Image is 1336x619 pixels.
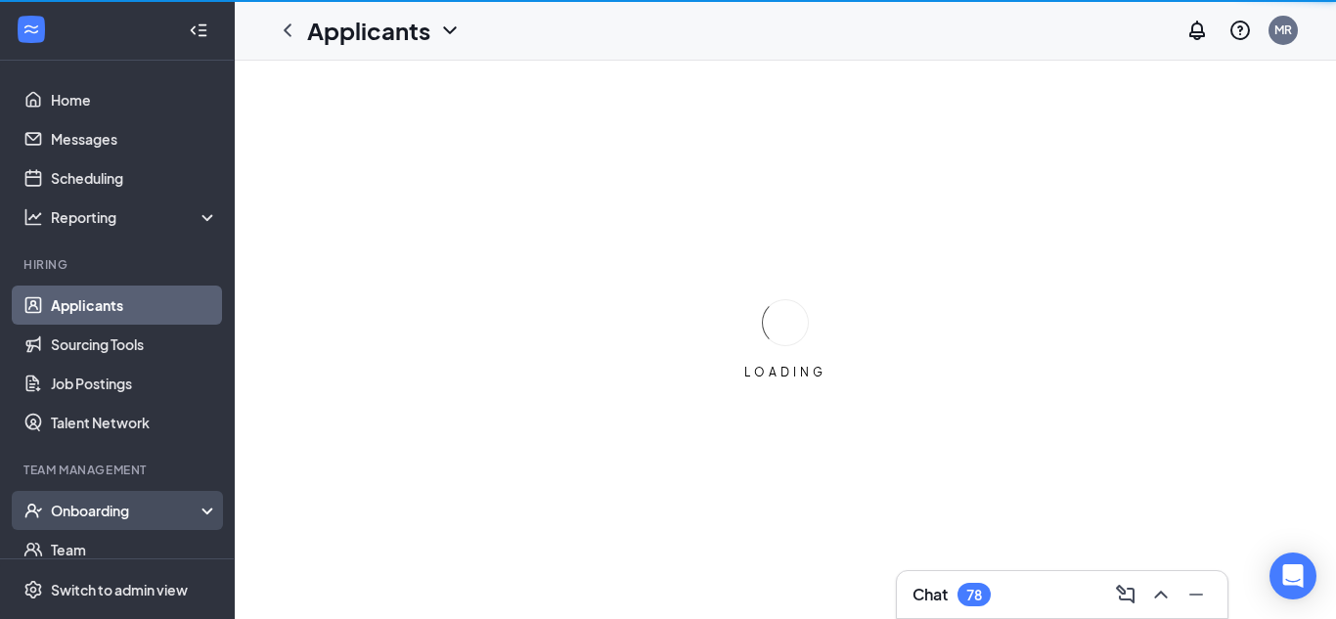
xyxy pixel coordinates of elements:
[51,325,218,364] a: Sourcing Tools
[51,80,218,119] a: Home
[1149,583,1173,606] svg: ChevronUp
[1274,22,1292,38] div: MR
[51,286,218,325] a: Applicants
[1185,19,1209,42] svg: Notifications
[1110,579,1141,610] button: ComposeMessage
[23,501,43,520] svg: UserCheck
[51,580,188,599] div: Switch to admin view
[51,364,218,403] a: Job Postings
[51,530,218,569] a: Team
[23,462,214,478] div: Team Management
[23,256,214,273] div: Hiring
[1269,553,1316,599] div: Open Intercom Messenger
[51,158,218,198] a: Scheduling
[1114,583,1137,606] svg: ComposeMessage
[438,19,462,42] svg: ChevronDown
[51,501,201,520] div: Onboarding
[1228,19,1252,42] svg: QuestionInfo
[276,19,299,42] svg: ChevronLeft
[1184,583,1208,606] svg: Minimize
[22,20,41,39] svg: WorkstreamLogo
[736,364,834,380] div: LOADING
[307,14,430,47] h1: Applicants
[51,119,218,158] a: Messages
[23,207,43,227] svg: Analysis
[51,207,219,227] div: Reporting
[51,403,218,442] a: Talent Network
[913,584,948,605] h3: Chat
[966,587,982,603] div: 78
[23,580,43,599] svg: Settings
[1180,579,1212,610] button: Minimize
[189,21,208,40] svg: Collapse
[1145,579,1177,610] button: ChevronUp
